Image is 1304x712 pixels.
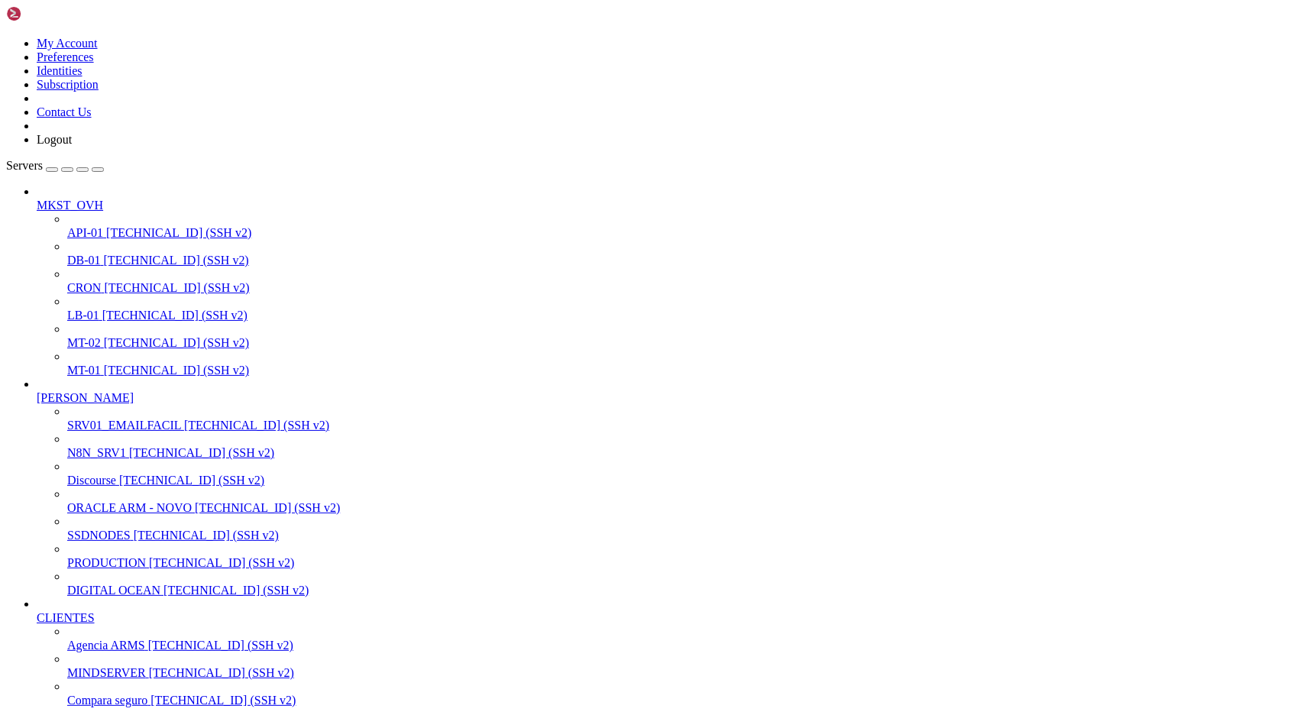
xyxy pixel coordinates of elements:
[6,487,19,500] span: ✅
[6,448,19,461] span: 🔗
[195,501,340,514] span: [TECHNICAL_ID] (SSH v2)
[67,584,1298,597] a: DIGITAL OCEAN [TECHNICAL_ID] (SSH v2)
[6,45,19,58] span: 🔍
[6,435,19,448] span: 🔗
[134,529,279,542] span: [TECHNICAL_ID] (SSH v2)
[67,639,1298,652] a: Agencia ARMS [TECHNICAL_ID] (SSH v2)
[129,446,274,459] span: [TECHNICAL_ID] (SSH v2)
[6,201,19,214] span: ✅
[6,123,19,136] span: 🔗
[37,377,1298,597] li: [PERSON_NAME]
[67,625,1298,652] li: Agencia ARMS [TECHNICAL_ID] (SSH v2)
[6,110,1105,123] x-row: dbbf09ee9e9efe6957868b3774d4e8337b3c80fdf9fe51299fd5e15889c07395
[67,666,146,679] span: MINDSERVER
[67,666,1298,680] a: MINDSERVER [TECHNICAL_ID] (SSH v2)
[6,84,1105,97] x-row: Banco n8n_infradelphicapital_online criado.
[67,364,101,377] span: MT-01
[67,226,1298,240] a: API-01 [TECHNICAL_ID] (SSH v2)
[6,344,19,357] span: 📊
[6,97,19,110] span: 🐳
[19,383,160,395] span: Subindo container n8n …
[19,136,154,148] span: Conectado à rede mysql
[106,226,251,239] span: [TECHNICAL_ID] (SSH v2)
[67,322,1298,350] li: MT-02 [TECHNICAL_ID] (SSH v2)
[67,474,116,487] span: Discourse
[19,422,154,434] span: Conectado à rede mysql
[67,226,103,239] span: API-01
[149,666,294,679] span: [TECHNICAL_ID] (SSH v2)
[19,448,154,460] span: Conectado à rede redis
[67,419,1298,432] a: SRV01_EMAILFACIL [TECHNICAL_ID] (SSH v2)
[6,136,19,149] span: 🔗
[37,391,1298,405] a: [PERSON_NAME]
[6,159,104,172] a: Servers
[37,611,95,624] span: CLIENTES
[37,78,99,91] a: Subscription
[6,474,1105,487] x-row: traefik
[67,309,99,322] span: LB-01
[67,694,147,707] span: Compara seguro
[67,501,1298,515] a: ORACLE ARM - NOVO [TECHNICAL_ID] (SSH v2)
[67,652,1298,680] li: MINDSERVER [TECHNICAL_ID] (SSH v2)
[37,37,98,50] a: My Account
[6,266,269,278] span: • Banco : n8n_infradelphicapital_online
[6,19,1105,32] x-row: root@n8nsrv1:/control# python n8n_run_02.py --domain [DOMAIN_NAME] --crypto-key pcw+fpWZ1fIMYhEeQ...
[67,364,1298,377] a: MT-01 [TECHNICAL_ID] (SSH v2)
[6,513,19,526] span: 🎉
[67,281,1298,295] a: CRON [TECHNICAL_ID] (SSH v2)
[67,419,181,432] span: SRV01_EMAILFACIL
[6,422,19,435] span: 🔗
[6,253,269,265] span: • Container : n8n_infradelphicapital_online
[6,396,1105,409] x-row: 9f5be6726d56d33e9d386ea813b6b794955e265b7b9df5e8ebc168b810357b94
[149,556,294,569] span: [TECHNICAL_ID] (SSH v2)
[6,84,19,97] span: ✅
[19,58,215,70] span: Conferindo existência do banco …
[67,405,1298,432] li: SRV01_EMAILFACIL [TECHNICAL_ID] (SSH v2)
[67,529,1298,542] a: SSDNODES [TECHNICAL_ID] (SSH v2)
[67,584,160,597] span: DIGITAL OCEAN
[19,435,166,447] span: Conectado à rede mongodb
[67,556,146,569] span: PRODUCTION
[6,383,19,396] span: 🐳
[67,336,1298,350] a: MT-02 [TECHNICAL_ID] (SSH v2)
[6,175,325,187] span: ♻️ Reiniciando Traefik para registrar novas rotas …
[67,254,1298,267] a: DB-01 [TECHNICAL_ID] (SSH v2)
[6,552,220,564] span: • Banco : n8n_infrakyvoo_online
[6,6,464,18] span: [PERSON_NAME] não aponta para [TECHNICAL_ID]. Ajuste o DNS e tente de novo.
[67,446,126,459] span: N8N_SRV1
[37,64,83,77] a: Identities
[67,295,1298,322] li: LB-01 [TECHNICAL_ID] (SSH v2)
[67,487,1298,515] li: ORACLE ARM - NOVO [TECHNICAL_ID] (SSH v2)
[67,515,1298,542] li: SSDNODES [TECHNICAL_ID] (SSH v2)
[37,185,1298,377] li: MKST_OVH
[19,97,160,109] span: Subindo container n8n …
[102,309,248,322] span: [TECHNICAL_ID] (SSH v2)
[19,227,257,239] span: Instância n8n provisionada com sucesso!
[104,336,249,349] span: [TECHNICAL_ID] (SSH v2)
[19,123,160,135] span: Conectado à rede public
[19,344,215,356] span: Conferindo existência do banco …
[19,149,166,161] span: Conectado à rede mongodb
[67,529,131,542] span: SSDNODES
[6,279,324,291] span: • Volume : n8n_data_n8n_infradelphicapital_online
[6,58,19,71] span: 📊
[37,105,92,118] a: Contact Us
[67,570,1298,597] li: DIGITAL OCEAN [TECHNICAL_ID] (SSH v2)
[37,199,103,212] span: MKST_OVH
[6,591,1105,604] x-row: root@n8nsrv1:/control#
[148,639,293,652] span: [TECHNICAL_ID] (SSH v2)
[150,694,296,707] span: [TECHNICAL_ID] (SSH v2)
[19,331,227,343] span: Verificando DNS de [DOMAIN_NAME] …
[67,446,1298,460] a: N8N_SRV1 [TECHNICAL_ID] (SSH v2)
[37,611,1298,625] a: CLIENTES
[67,432,1298,460] li: N8N_SRV1 [TECHNICAL_ID] (SSH v2)
[6,565,275,577] span: • Volume : n8n_data_n8n_infrakyvoo_online
[37,133,72,146] a: Logout
[163,584,309,597] span: [TECHNICAL_ID] (SSH v2)
[6,370,19,383] span: ✅
[67,474,1298,487] a: Discourse [TECHNICAL_ID] (SSH v2)
[19,409,160,421] span: Conectado à rede public
[6,305,1105,318] x-row: root@n8nsrv1:/control# python n8n_run_02.py --domain [DOMAIN_NAME] --crypto-key pcw+fpWZ1fIMYhEeQ...
[67,680,1298,707] li: Compara seguro [TECHNICAL_ID] (SSH v2)
[67,309,1298,322] a: LB-01 [TECHNICAL_ID] (SSH v2)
